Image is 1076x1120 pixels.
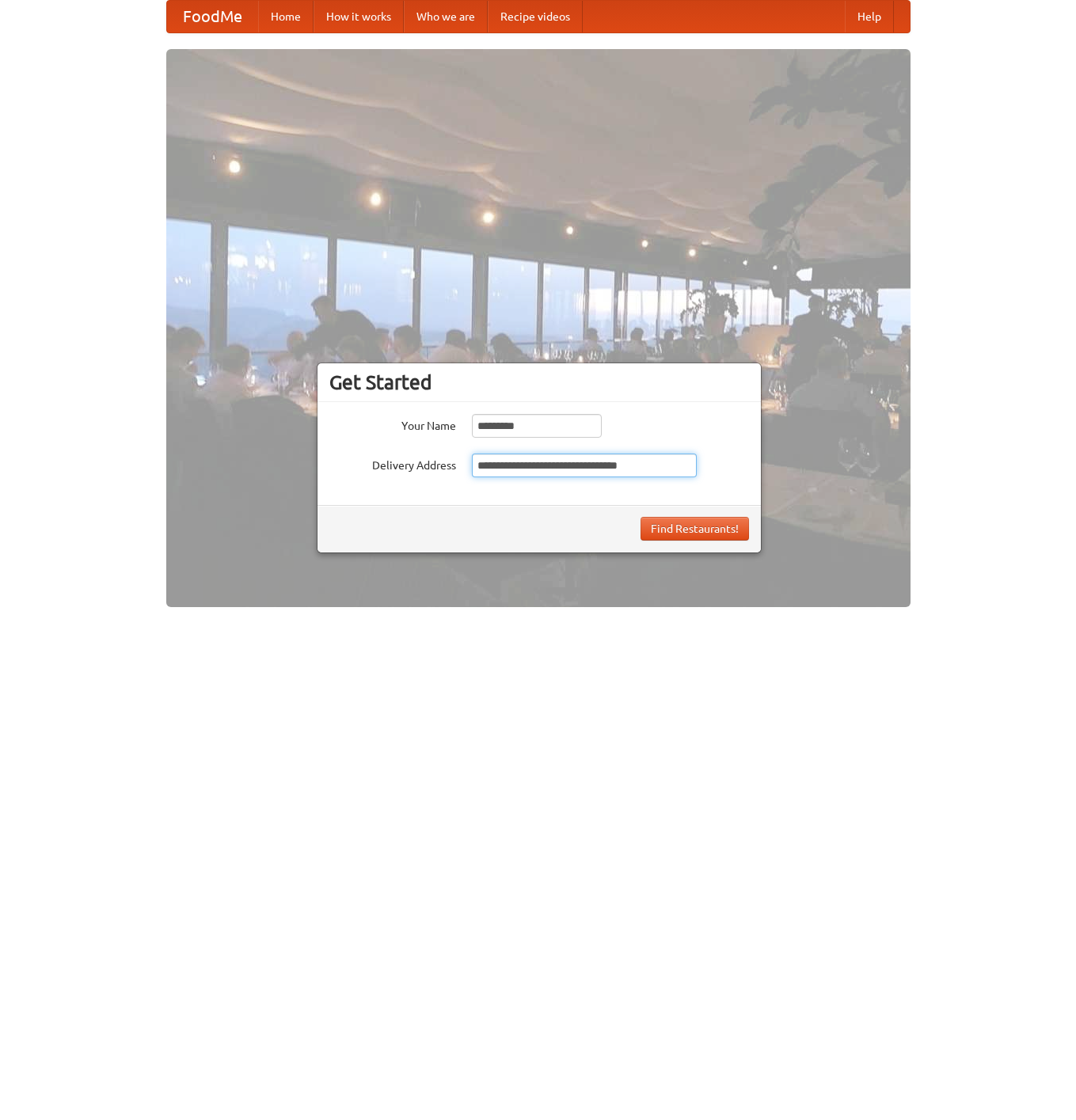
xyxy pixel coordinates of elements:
label: Delivery Address [329,454,456,473]
a: How it works [314,1,404,32]
a: FoodMe [167,1,258,32]
a: Who we are [404,1,488,32]
button: Find Restaurants! [641,517,749,541]
h3: Get Started [329,370,749,394]
label: Your Name [329,414,456,434]
a: Help [845,1,894,32]
a: Recipe videos [488,1,583,32]
a: Home [258,1,314,32]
